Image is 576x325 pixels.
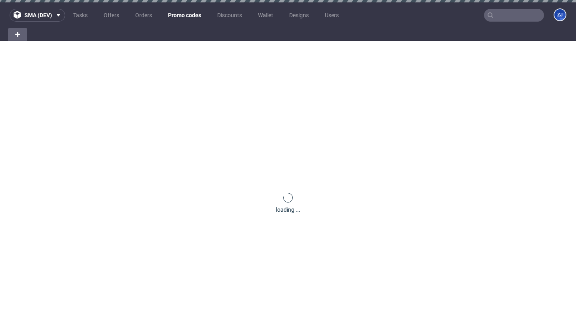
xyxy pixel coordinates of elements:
[99,9,124,22] a: Offers
[10,9,65,22] button: sma (dev)
[554,9,566,20] figcaption: ZJ
[163,9,206,22] a: Promo codes
[212,9,247,22] a: Discounts
[24,12,52,18] span: sma (dev)
[276,206,300,214] div: loading ...
[68,9,92,22] a: Tasks
[284,9,314,22] a: Designs
[320,9,344,22] a: Users
[253,9,278,22] a: Wallet
[130,9,157,22] a: Orders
